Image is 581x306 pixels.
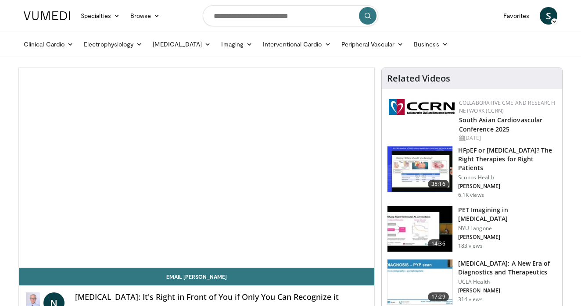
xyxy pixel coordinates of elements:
[428,239,449,248] span: 14:36
[18,36,79,53] a: Clinical Cardio
[216,36,258,53] a: Imaging
[19,268,374,285] a: Email [PERSON_NAME]
[147,36,216,53] a: [MEDICAL_DATA]
[79,36,147,53] a: Electrophysiology
[387,146,557,199] a: 35:16 HFpEF or [MEDICAL_DATA]? The Right Therapies for Right Patients Scripps Health [PERSON_NAME...
[458,296,483,303] p: 314 views
[458,225,557,232] p: NYU Langone
[258,36,336,53] a: Interventional Cardio
[458,183,557,190] p: [PERSON_NAME]
[336,36,409,53] a: Peripheral Vascular
[458,234,557,241] p: [PERSON_NAME]
[387,259,557,306] a: 17:29 [MEDICAL_DATA]: A New Era of Diagnostics and Therapeutics UCLA Health [PERSON_NAME] 314 views
[428,292,449,301] span: 17:29
[19,68,374,268] video-js: Video Player
[458,206,557,223] h3: PET Imagining in [MEDICAL_DATA]
[458,174,557,181] p: Scripps Health
[540,7,557,25] a: S
[409,36,453,53] a: Business
[387,206,452,252] img: cac2b0cd-2f26-4174-8237-e40d74628455.150x105_q85_crop-smart_upscale.jpg
[458,192,484,199] p: 6.1K views
[458,259,557,277] h3: [MEDICAL_DATA]: A New Era of Diagnostics and Therapeutics
[387,73,450,84] h4: Related Videos
[458,278,557,285] p: UCLA Health
[75,7,125,25] a: Specialties
[75,292,367,302] h4: [MEDICAL_DATA]: It's Right in Front of You if Only You Can Recognize it
[389,99,455,115] img: a04ee3ba-8487-4636-b0fb-5e8d268f3737.png.150x105_q85_autocrop_double_scale_upscale_version-0.2.png
[125,7,165,25] a: Browse
[458,146,557,172] h3: HFpEF or [MEDICAL_DATA]? The Right Therapies for Right Patients
[387,260,452,305] img: 3a61ed57-80ed-4134-89e2-85aa32d7d692.150x105_q85_crop-smart_upscale.jpg
[459,116,543,133] a: South Asian Cardiovascular Conference 2025
[458,242,483,249] p: 183 views
[24,11,70,20] img: VuMedi Logo
[387,206,557,252] a: 14:36 PET Imagining in [MEDICAL_DATA] NYU Langone [PERSON_NAME] 183 views
[428,180,449,189] span: 35:16
[498,7,534,25] a: Favorites
[458,287,557,294] p: [PERSON_NAME]
[459,134,555,142] div: [DATE]
[387,146,452,192] img: dfd7e8cb-3665-484f-96d9-fe431be1631d.150x105_q85_crop-smart_upscale.jpg
[459,99,555,114] a: Collaborative CME and Research Network (CCRN)
[203,5,378,26] input: Search topics, interventions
